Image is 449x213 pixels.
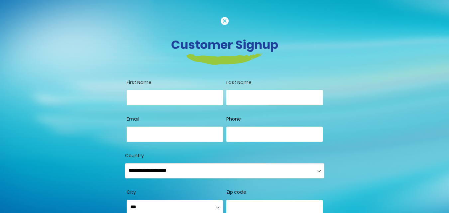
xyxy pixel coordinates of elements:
span: Phone [226,116,241,122]
span: Email [127,116,139,122]
img: cancel [221,17,229,25]
span: Zip code [226,189,246,195]
img: login-heading-border.png [186,53,263,65]
span: Country [125,152,144,159]
span: Last Name [226,79,252,86]
span: First Name [127,79,152,86]
span: City [127,189,136,195]
h3: Customer Signup [40,38,409,52]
